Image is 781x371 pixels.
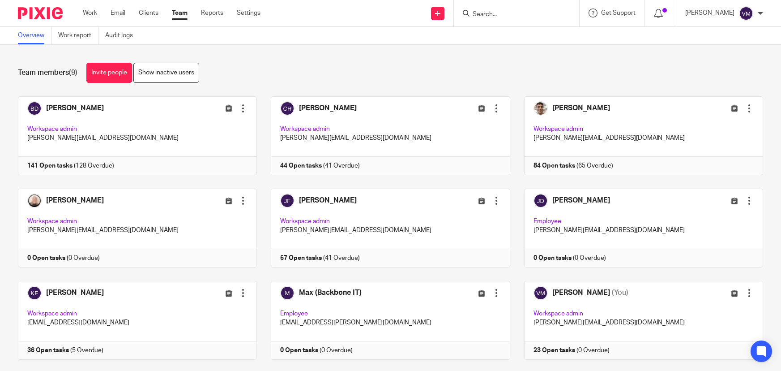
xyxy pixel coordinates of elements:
[111,9,125,17] a: Email
[105,27,140,44] a: Audit logs
[601,10,636,16] span: Get Support
[172,9,188,17] a: Team
[18,27,51,44] a: Overview
[133,63,199,83] a: Show inactive users
[58,27,98,44] a: Work report
[685,9,734,17] p: [PERSON_NAME]
[83,9,97,17] a: Work
[18,68,77,78] h1: Team members
[472,11,552,19] input: Search
[18,7,63,19] img: Pixie
[237,9,260,17] a: Settings
[69,69,77,76] span: (9)
[86,63,132,83] a: Invite people
[201,9,223,17] a: Reports
[139,9,158,17] a: Clients
[739,6,753,21] img: svg%3E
